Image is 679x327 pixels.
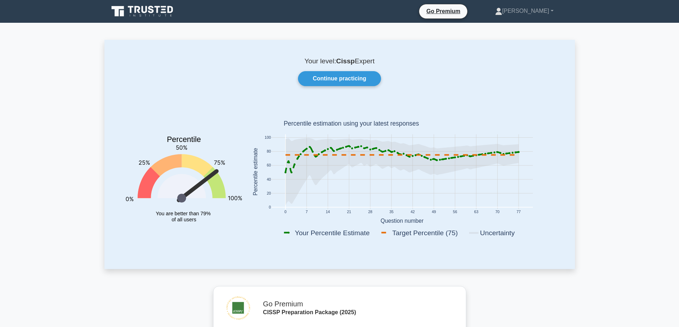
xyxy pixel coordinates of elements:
[432,210,436,214] text: 49
[267,164,271,168] text: 60
[474,210,478,214] text: 63
[167,136,201,144] text: Percentile
[267,178,271,181] text: 40
[422,7,464,16] a: Go Premium
[516,210,521,214] text: 77
[298,71,381,86] a: Continue practicing
[267,191,271,195] text: 20
[252,148,258,196] text: Percentile estimate
[156,211,211,216] tspan: You are better than 79%
[267,150,271,154] text: 80
[336,57,355,65] b: Cissp
[347,210,351,214] text: 21
[368,210,372,214] text: 28
[283,120,419,127] text: Percentile estimation using your latest responses
[495,210,499,214] text: 70
[453,210,457,214] text: 56
[380,218,423,224] text: Question number
[284,210,286,214] text: 0
[478,4,571,18] a: [PERSON_NAME]
[410,210,415,214] text: 42
[264,136,271,140] text: 100
[269,206,271,210] text: 0
[326,210,330,214] text: 14
[122,57,558,65] p: Your level: Expert
[389,210,393,214] text: 35
[305,210,308,214] text: 7
[171,217,196,222] tspan: of all users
